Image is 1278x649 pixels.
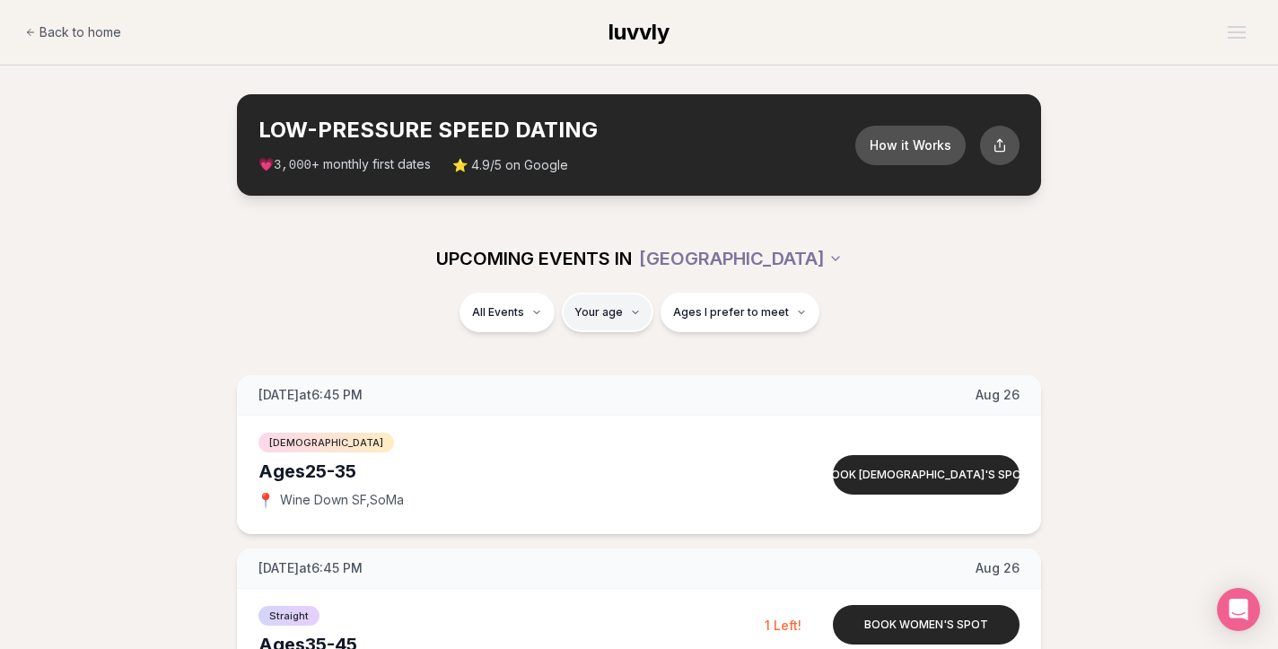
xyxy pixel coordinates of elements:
[472,305,524,320] span: All Events
[258,433,394,452] span: [DEMOGRAPHIC_DATA]
[1217,588,1260,631] div: Open Intercom Messenger
[562,293,653,332] button: Your age
[452,156,568,174] span: ⭐ 4.9/5 on Google
[258,606,319,626] span: Straight
[608,19,670,45] span: luvvly
[855,126,966,165] button: How it Works
[25,14,121,50] a: Back to home
[574,305,623,320] span: Your age
[258,493,273,507] span: 📍
[274,158,311,172] span: 3,000
[258,559,363,577] span: [DATE] at 6:45 PM
[258,155,431,174] span: 💗 + monthly first dates
[976,386,1020,404] span: Aug 26
[765,618,801,633] span: 1 Left!
[673,305,789,320] span: Ages I prefer to meet
[280,491,404,509] span: Wine Down SF , SoMa
[661,293,819,332] button: Ages I prefer to meet
[1221,19,1253,46] button: Open menu
[258,459,765,484] div: Ages 25-35
[460,293,555,332] button: All Events
[39,23,121,41] span: Back to home
[833,605,1020,645] button: Book women's spot
[258,116,855,145] h2: LOW-PRESSURE SPEED DATING
[976,559,1020,577] span: Aug 26
[436,246,632,271] span: UPCOMING EVENTS IN
[258,386,363,404] span: [DATE] at 6:45 PM
[639,239,843,278] button: [GEOGRAPHIC_DATA]
[608,18,670,47] a: luvvly
[833,455,1020,495] button: Book [DEMOGRAPHIC_DATA]'s spot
